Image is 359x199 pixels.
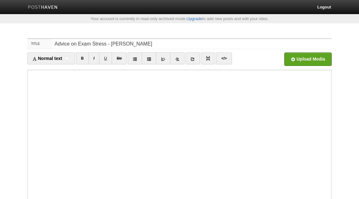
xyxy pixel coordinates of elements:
[112,52,127,64] a: Str
[216,52,232,64] a: </>
[32,56,62,61] span: Normal text
[23,17,336,21] div: Your account is currently in read-only archived mode. to add new posts and edit your sites.
[28,5,58,10] img: Posthaven-bar
[76,52,89,64] a: B
[187,16,202,21] a: Upgrade
[99,52,112,64] a: U
[117,56,122,61] del: Str
[27,39,53,49] label: Title
[88,52,99,64] a: I
[206,56,210,61] img: pagebreak-icon.png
